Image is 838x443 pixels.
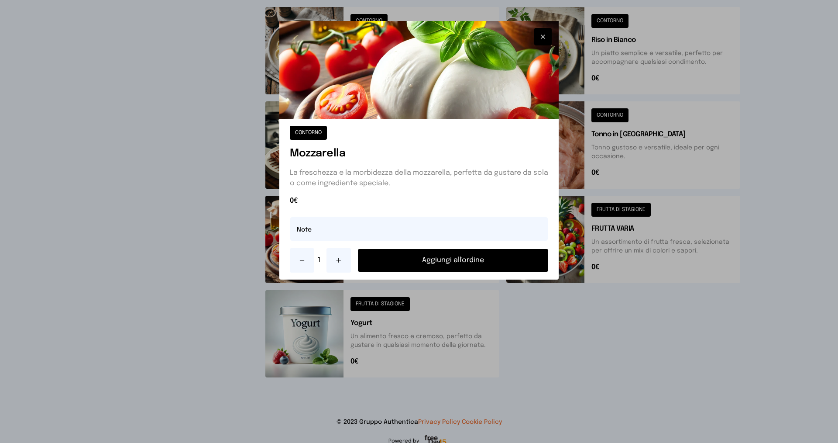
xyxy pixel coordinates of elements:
[290,147,548,161] h1: Mozzarella
[290,196,548,206] span: 0€
[290,126,327,140] button: CONTORNO
[358,249,548,272] button: Aggiungi all'ordine
[290,168,548,189] p: La freschezza e la morbidezza della mozzarella, perfetta da gustare da sola o come ingrediente sp...
[318,255,323,266] span: 1
[279,21,559,119] img: Mozzarella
